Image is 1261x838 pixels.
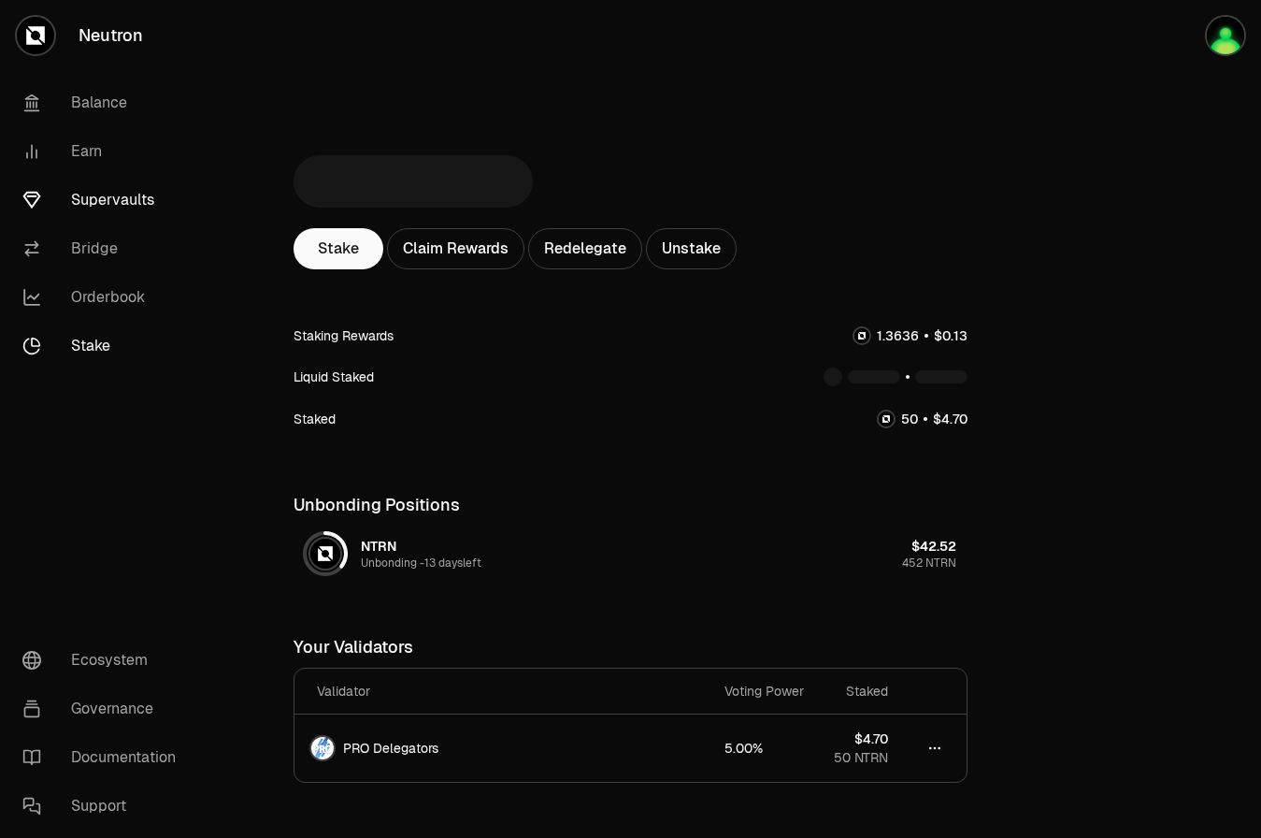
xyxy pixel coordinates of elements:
[834,748,888,767] span: 50 NTRN
[7,127,202,176] a: Earn
[424,556,481,571] span: 13 days left
[7,685,202,733] a: Governance
[387,228,524,269] div: Claim Rewards
[834,682,888,701] div: Staked
[294,484,967,526] div: Unbonding Positions
[911,537,956,556] div: $42.52
[854,328,869,343] img: NTRN Logo
[294,410,336,428] div: Staked
[294,627,967,668] div: Your Validators
[7,224,202,273] a: Bridge
[854,730,888,748] span: $4.70
[709,715,819,782] td: 5.00%
[1207,17,1244,54] img: Ledger 1 Pass phrase
[294,228,383,269] a: Stake
[311,737,334,759] img: PRO Delegators Logo
[7,79,202,127] a: Balance
[7,273,202,322] a: Orderbook
[709,669,819,715] th: Voting Power
[7,782,202,831] a: Support
[294,669,709,715] th: Validator
[294,326,394,345] div: Staking Rewards
[7,176,202,224] a: Supervaults
[294,368,374,386] div: Liquid Staked
[879,412,894,426] img: NTRN Logo
[310,539,340,569] img: NTRN Logo
[7,733,202,782] a: Documentation
[902,556,956,571] div: 452 NTRN
[343,739,438,758] span: PRO Delegators
[7,636,202,685] a: Ecosystem
[361,556,424,571] span: Unbonding -
[361,537,396,556] div: NTRN
[528,228,642,269] a: Redelegate
[7,322,202,370] a: Stake
[646,228,737,269] a: Unstake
